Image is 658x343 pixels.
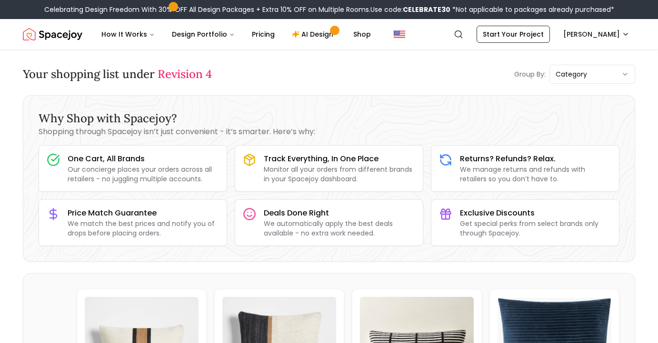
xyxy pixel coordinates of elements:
p: Shopping through Spacejoy isn’t just convenient - it’s smarter. Here’s why: [39,126,619,137]
h3: Returns? Refunds? Relax. [460,153,611,165]
div: Celebrating Design Freedom With 30% OFF All Design Packages + Extra 10% OFF on Multiple Rooms. [44,5,614,14]
a: Pricing [244,25,282,44]
button: [PERSON_NAME] [558,26,635,43]
a: AI Design [284,25,344,44]
img: Spacejoy Logo [23,25,82,44]
h3: Why Shop with Spacejoy? [39,111,619,126]
h3: Exclusive Discounts [460,207,611,219]
p: We automatically apply the best deals available - no extra work needed. [264,219,415,238]
b: CELEBRATE30 [403,5,450,14]
p: Get special perks from select brands only through Spacejoy. [460,219,611,238]
nav: Main [94,25,379,44]
h3: Track Everything, In One Place [264,153,415,165]
p: We manage returns and refunds with retailers so you don’t have to. [460,165,611,184]
button: Design Portfolio [164,25,242,44]
nav: Global [23,19,635,49]
a: Shop [346,25,379,44]
p: Group By: [514,69,546,79]
p: Our concierge places your orders across all retailers - no juggling multiple accounts. [68,165,219,184]
button: How It Works [94,25,162,44]
span: *Not applicable to packages already purchased* [450,5,614,14]
h3: Price Match Guarantee [68,207,219,219]
h3: Deals Done Right [264,207,415,219]
a: Start Your Project [477,26,550,43]
p: Monitor all your orders from different brands in your Spacejoy dashboard. [264,165,415,184]
span: Use code: [370,5,450,14]
img: United States [394,29,405,40]
h3: Your shopping list under [23,67,212,82]
h3: One Cart, All Brands [68,153,219,165]
p: We match the best prices and notify you of drops before placing orders. [68,219,219,238]
span: Revision 4 [158,67,212,81]
a: Spacejoy [23,25,82,44]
